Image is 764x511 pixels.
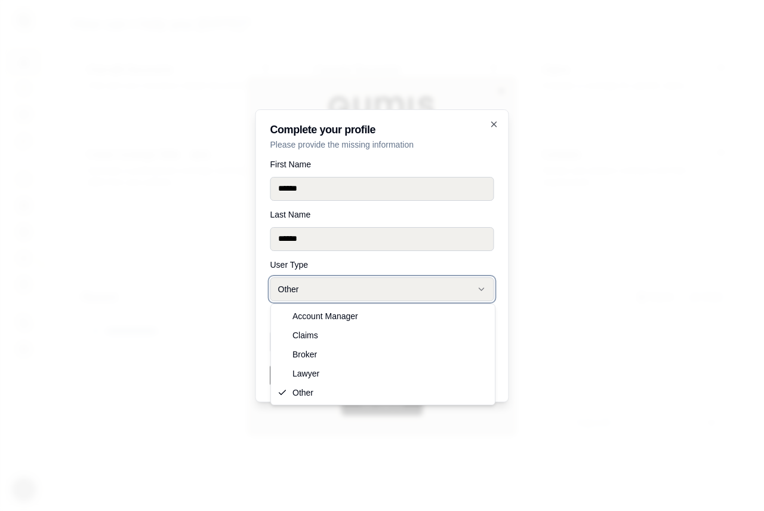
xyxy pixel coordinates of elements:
span: Lawyer [292,368,319,380]
p: Please provide the missing information [270,139,494,151]
span: Account Manager [292,310,358,322]
h2: Complete your profile [270,124,494,135]
span: Claims [292,329,318,341]
label: First Name [270,160,494,169]
label: Last Name [270,210,494,219]
span: Other [292,387,313,399]
span: Broker [292,348,317,360]
label: User Type [270,261,494,269]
